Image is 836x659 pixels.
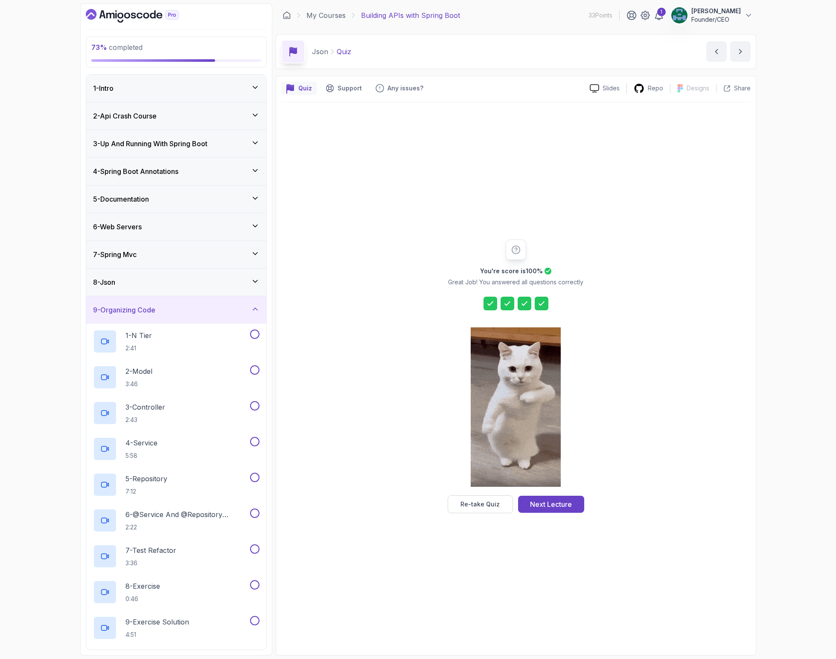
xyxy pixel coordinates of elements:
p: 5 - Repository [125,474,167,484]
button: 6-@Service And @Repository Annotations2:22 [93,509,259,532]
button: 4-Service5:58 [93,437,259,461]
p: Founder/CEO [691,15,741,24]
a: Dashboard [86,9,198,23]
a: Dashboard [283,11,291,20]
p: 2:43 [125,416,165,424]
div: Re-take Quiz [460,500,500,509]
button: Feedback button [370,81,428,95]
p: Repo [648,84,663,92]
button: user profile image[PERSON_NAME]Founder/CEO [671,7,753,24]
p: Great Job! You answered all questions correctly [448,278,583,286]
button: 9-Exercise Solution4:51 [93,616,259,640]
h3: 4 - Spring Boot Annotations [93,166,178,176]
p: 2:22 [125,523,248,532]
p: 5:58 [125,451,157,460]
h3: 7 - Spring Mvc [93,249,137,260]
a: Slides [583,84,626,93]
button: 5-Repository7:12 [93,473,259,497]
p: Designs [687,84,709,92]
button: 2-Api Crash Course [86,102,266,130]
p: Quiz [337,46,351,57]
p: 7 - Test Refactor [125,545,176,555]
p: 33 Points [588,11,612,20]
button: 5-Documentation [86,185,266,213]
p: 3:46 [125,380,152,388]
a: My Courses [306,10,346,20]
button: 3-Up And Running With Spring Boot [86,130,266,157]
p: 1 - N Tier [125,330,152,341]
button: 2-Model3:46 [93,365,259,389]
img: user profile image [671,7,687,23]
p: 3 - Controller [125,402,165,412]
p: 3:36 [125,559,176,567]
p: 6 - @Service And @Repository Annotations [125,509,248,520]
button: 1-Intro [86,75,266,102]
button: 1-N Tier2:41 [93,329,259,353]
p: Support [338,84,362,92]
p: 2:41 [125,344,152,353]
button: 7-Spring Mvc [86,241,266,268]
a: Repo [627,83,670,94]
button: 4-Spring Boot Annotations [86,158,266,185]
button: 3-Controller2:43 [93,401,259,425]
p: Quiz [298,84,312,92]
button: 9-Organizing Code [86,296,266,324]
h3: 3 - Up And Running With Spring Boot [93,139,207,149]
h3: 2 - Api Crash Course [93,111,157,121]
button: quiz button [281,81,317,95]
h2: You're score is 100 % [480,267,543,275]
div: 1 [657,8,666,16]
p: 2 - Model [125,366,152,376]
p: [PERSON_NAME] [691,7,741,15]
button: 8-Exercise0:46 [93,580,259,604]
button: Share [716,84,751,92]
h3: 9 - Organizing Code [93,305,155,315]
button: 7-Test Refactor3:36 [93,544,259,568]
button: Support button [320,81,367,95]
img: cool-cat [471,327,561,487]
button: 8-Json [86,269,266,296]
button: 6-Web Servers [86,213,266,240]
p: 4:51 [125,630,189,639]
p: 4 - Service [125,438,157,448]
h3: 6 - Web Servers [93,222,142,232]
span: 73 % [91,43,107,52]
a: 1 [654,10,664,20]
span: completed [91,43,143,52]
button: next content [730,41,751,62]
p: 0:46 [125,595,160,603]
button: previous content [706,41,727,62]
button: Next Lecture [518,496,584,513]
button: Re-take Quiz [448,495,513,513]
h3: 5 - Documentation [93,194,149,204]
p: Share [734,84,751,92]
h3: 8 - Json [93,277,115,287]
p: 9 - Exercise Solution [125,617,189,627]
p: Any issues? [387,84,423,92]
p: 8 - Exercise [125,581,160,591]
div: Next Lecture [530,499,572,509]
p: Building APIs with Spring Boot [361,10,460,20]
h3: 1 - Intro [93,83,114,93]
p: 7:12 [125,487,167,496]
p: Slides [603,84,620,92]
p: Json [312,46,328,57]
